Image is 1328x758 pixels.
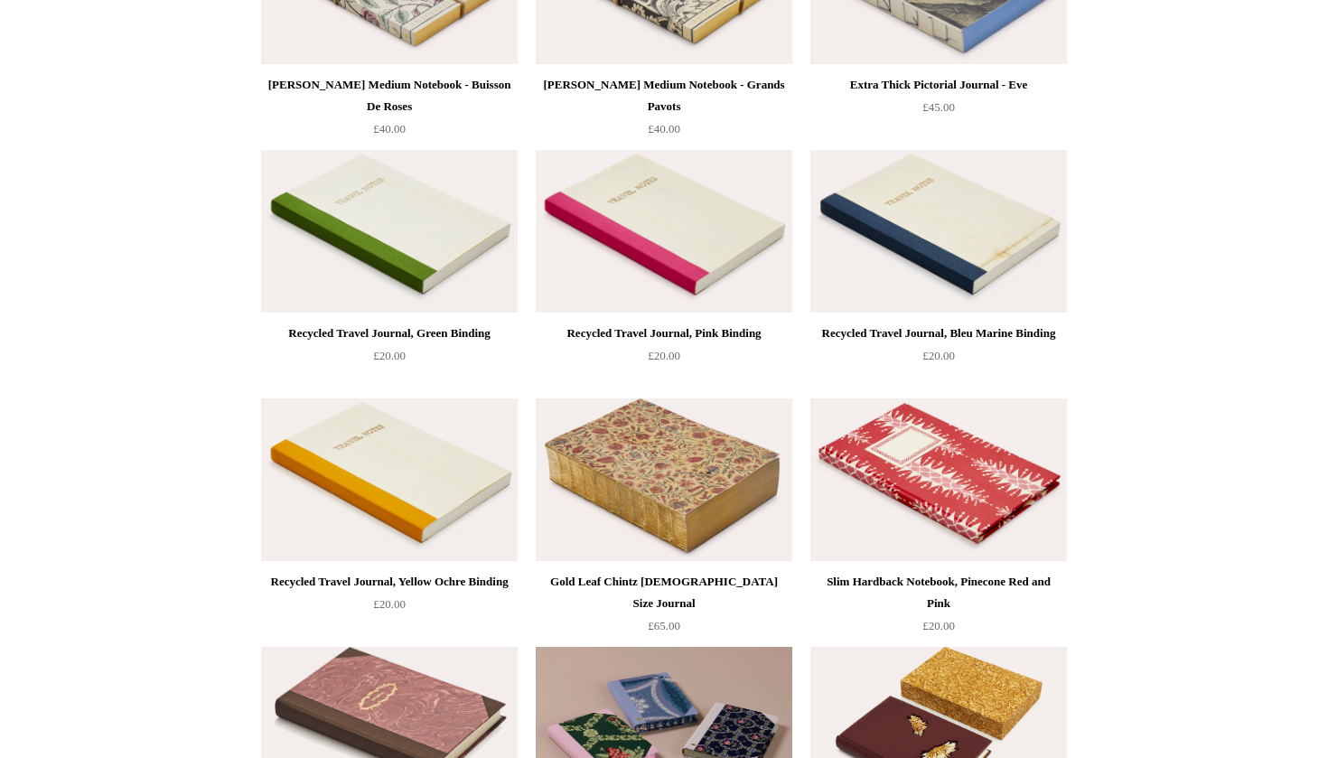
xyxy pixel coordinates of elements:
[266,74,513,117] div: [PERSON_NAME] Medium Notebook - Buisson De Roses
[648,619,680,632] span: £65.00
[810,323,1067,397] a: Recycled Travel Journal, Bleu Marine Binding £20.00
[261,150,518,313] img: Recycled Travel Journal, Green Binding
[922,349,955,362] span: £20.00
[810,398,1067,561] img: Slim Hardback Notebook, Pinecone Red and Pink
[648,349,680,362] span: £20.00
[815,571,1062,614] div: Slim Hardback Notebook, Pinecone Red and Pink
[536,74,792,148] a: [PERSON_NAME] Medium Notebook - Grands Pavots £40.00
[373,349,406,362] span: £20.00
[922,619,955,632] span: £20.00
[261,323,518,397] a: Recycled Travel Journal, Green Binding £20.00
[536,571,792,645] a: Gold Leaf Chintz [DEMOGRAPHIC_DATA] Size Journal £65.00
[540,323,788,344] div: Recycled Travel Journal, Pink Binding
[261,150,518,313] a: Recycled Travel Journal, Green Binding Recycled Travel Journal, Green Binding
[810,150,1067,313] img: Recycled Travel Journal, Bleu Marine Binding
[261,398,518,561] img: Recycled Travel Journal, Yellow Ochre Binding
[810,398,1067,561] a: Slim Hardback Notebook, Pinecone Red and Pink Slim Hardback Notebook, Pinecone Red and Pink
[261,571,518,645] a: Recycled Travel Journal, Yellow Ochre Binding £20.00
[536,150,792,313] a: Recycled Travel Journal, Pink Binding Recycled Travel Journal, Pink Binding
[266,323,513,344] div: Recycled Travel Journal, Green Binding
[810,571,1067,645] a: Slim Hardback Notebook, Pinecone Red and Pink £20.00
[266,571,513,593] div: Recycled Travel Journal, Yellow Ochre Binding
[540,74,788,117] div: [PERSON_NAME] Medium Notebook - Grands Pavots
[536,150,792,313] img: Recycled Travel Journal, Pink Binding
[815,323,1062,344] div: Recycled Travel Journal, Bleu Marine Binding
[540,571,788,614] div: Gold Leaf Chintz [DEMOGRAPHIC_DATA] Size Journal
[810,74,1067,148] a: Extra Thick Pictorial Journal - Eve £45.00
[261,398,518,561] a: Recycled Travel Journal, Yellow Ochre Binding Recycled Travel Journal, Yellow Ochre Binding
[261,74,518,148] a: [PERSON_NAME] Medium Notebook - Buisson De Roses £40.00
[373,122,406,136] span: £40.00
[536,398,792,561] img: Gold Leaf Chintz Bible Size Journal
[810,150,1067,313] a: Recycled Travel Journal, Bleu Marine Binding Recycled Travel Journal, Bleu Marine Binding
[536,398,792,561] a: Gold Leaf Chintz Bible Size Journal Gold Leaf Chintz Bible Size Journal
[536,323,792,397] a: Recycled Travel Journal, Pink Binding £20.00
[648,122,680,136] span: £40.00
[815,74,1062,96] div: Extra Thick Pictorial Journal - Eve
[373,597,406,611] span: £20.00
[922,100,955,114] span: £45.00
